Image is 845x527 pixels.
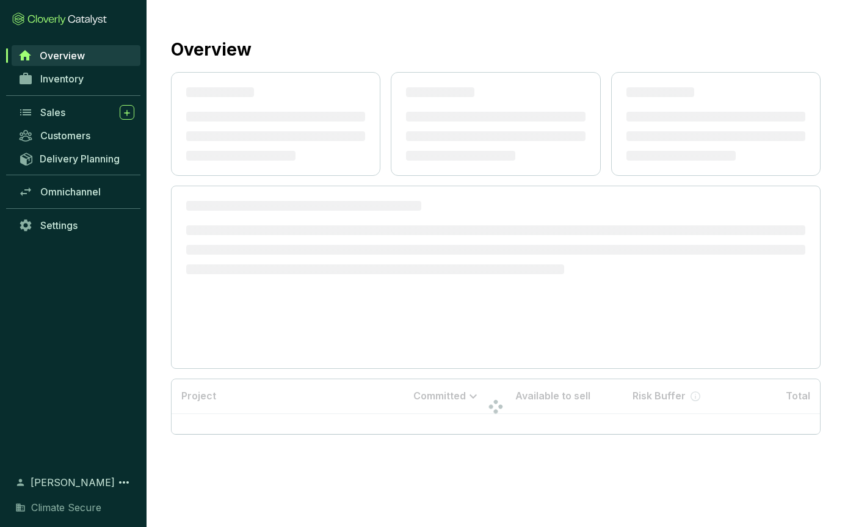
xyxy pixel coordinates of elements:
span: Customers [40,129,90,142]
span: [PERSON_NAME] [31,475,115,490]
span: Delivery Planning [40,153,120,165]
span: Climate Secure [31,500,101,515]
span: Sales [40,106,65,118]
a: Customers [12,125,140,146]
a: Omnichannel [12,181,140,202]
span: Omnichannel [40,186,101,198]
a: Overview [12,45,140,66]
a: Inventory [12,68,140,89]
a: Settings [12,215,140,236]
span: Settings [40,219,78,231]
a: Sales [12,102,140,123]
h2: Overview [171,37,252,62]
span: Overview [40,49,85,62]
span: Inventory [40,73,84,85]
a: Delivery Planning [12,148,140,169]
